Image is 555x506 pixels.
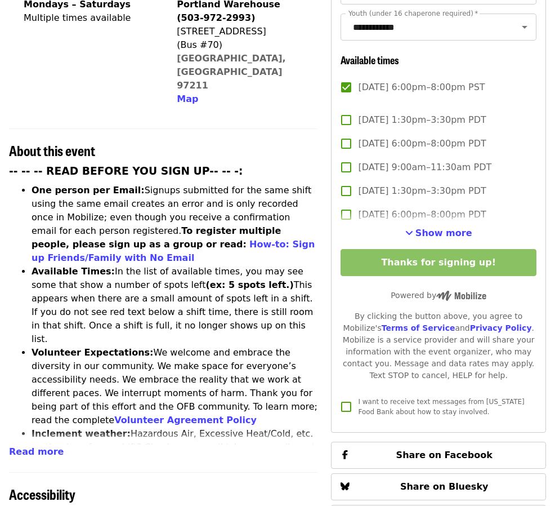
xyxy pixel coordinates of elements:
[470,323,532,332] a: Privacy Policy
[358,81,485,94] span: [DATE] 6:00pm–8:00pm PST
[114,415,257,425] a: Volunteer Agreement Policy
[348,10,478,17] label: Youth (under 16 chaperone required)
[436,291,486,301] img: Powered by Mobilize
[9,140,95,160] span: About this event
[358,137,486,150] span: [DATE] 6:00pm–8:00pm PDT
[32,428,131,439] strong: Inclement weather:
[358,161,491,174] span: [DATE] 9:00am–11:30am PDT
[32,347,154,358] strong: Volunteer Expectations:
[517,19,532,35] button: Open
[400,481,489,492] span: Share on Bluesky
[177,38,308,52] div: (Bus #70)
[32,185,145,196] strong: One person per Email:
[396,450,493,460] span: Share on Facebook
[358,113,486,127] span: [DATE] 1:30pm–3:30pm PDT
[331,473,546,500] button: Share on Bluesky
[177,92,198,106] button: Map
[341,310,536,381] div: By clicking the button above, you agree to Mobilize's and . Mobilize is a service provider and wi...
[205,279,293,290] strong: (ex: 5 spots left.)
[32,184,317,265] li: Signups submitted for the same shift using the same email creates an error and is only recorded o...
[9,445,64,459] button: Read more
[358,208,486,221] span: [DATE] 6:00pm–8:00pm PDT
[9,165,243,177] strong: -- -- -- READ BEFORE YOU SIGN UP-- -- -:
[341,249,536,276] button: Thanks for signing up!
[32,265,317,346] li: In the list of available times, you may see some that show a number of spots left This appears wh...
[177,94,198,104] span: Map
[32,346,317,427] li: We welcome and embrace the diversity in our community. We make space for everyone’s accessibility...
[358,398,524,416] span: I want to receive text messages from [US_STATE] Food Bank about how to stay involved.
[341,52,399,67] span: Available times
[177,53,286,91] a: [GEOGRAPHIC_DATA], [GEOGRAPHIC_DATA] 97211
[24,11,131,25] div: Multiple times available
[32,427,317,495] li: Hazardous Air, Excessive Heat/Cold, etc. on the day of your shift? Check your email inbox or emai...
[358,184,486,198] span: [DATE] 1:30pm–3:30pm PDT
[177,25,308,38] div: [STREET_ADDRESS]
[382,323,455,332] a: Terms of Service
[9,484,75,504] span: Accessibility
[32,266,115,277] strong: Available Times:
[405,227,472,240] button: See more timeslots
[9,446,64,457] span: Read more
[415,228,472,238] span: Show more
[391,291,486,300] span: Powered by
[331,442,546,469] button: Share on Facebook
